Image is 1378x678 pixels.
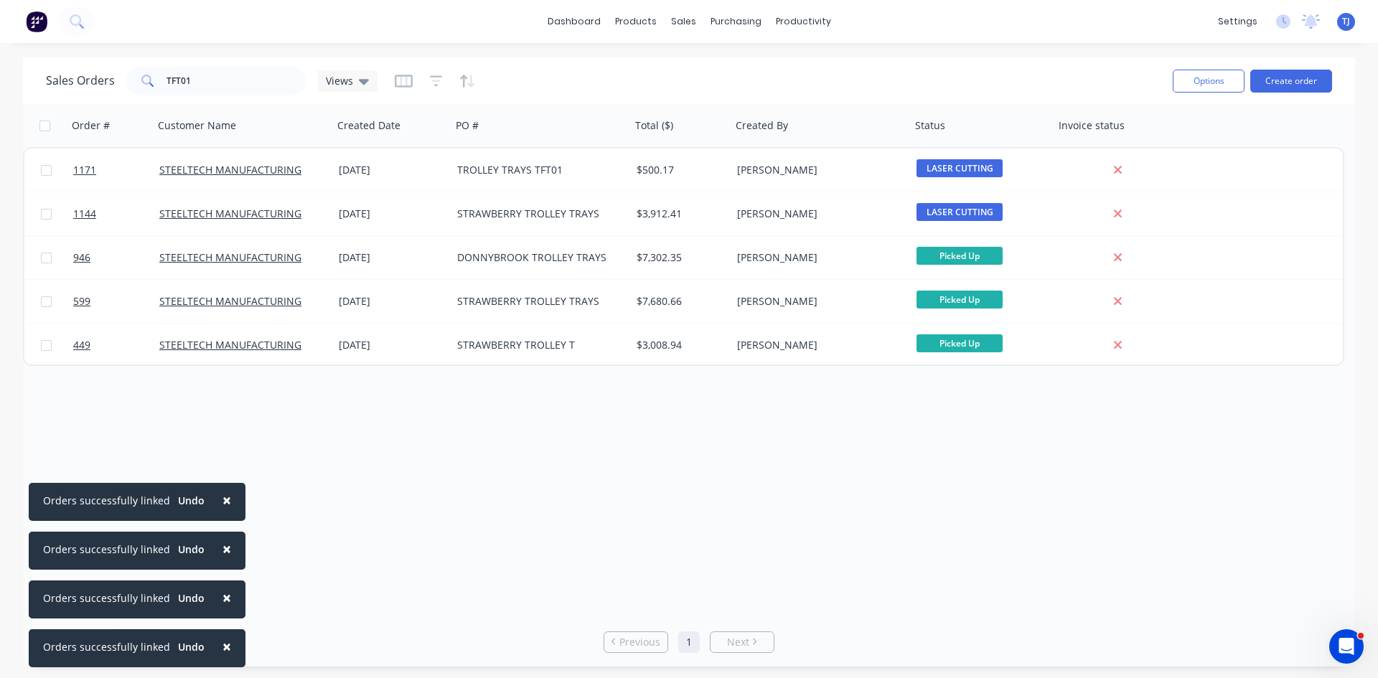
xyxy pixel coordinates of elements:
[917,247,1003,265] span: Picked Up
[664,11,703,32] div: sales
[608,11,664,32] div: products
[159,294,301,308] a: STEELTECH MANUFACTURING
[159,338,301,352] a: STEELTECH MANUFACTURING
[26,11,47,32] img: Factory
[170,539,212,560] button: Undo
[1342,15,1350,28] span: TJ
[1329,629,1364,664] iframe: Intercom live chat
[637,338,721,352] div: $3,008.94
[170,588,212,609] button: Undo
[222,490,231,510] span: ×
[598,631,780,653] ul: Pagination
[222,636,231,656] span: ×
[457,294,617,309] div: STRAWBERRY TROLLEY TRAYS
[208,483,245,517] button: Close
[540,11,608,32] a: dashboard
[339,338,446,352] div: [DATE]
[158,118,236,133] div: Customer Name
[46,74,115,88] h1: Sales Orders
[917,334,1003,352] span: Picked Up
[73,207,96,221] span: 1144
[637,294,721,309] div: $7,680.66
[737,338,896,352] div: [PERSON_NAME]
[73,324,159,367] a: 449
[159,163,301,176] a: STEELTECH MANUFACTURING
[619,635,660,649] span: Previous
[727,635,749,649] span: Next
[1211,11,1265,32] div: settings
[604,635,667,649] a: Previous page
[73,250,90,265] span: 946
[635,118,673,133] div: Total ($)
[167,67,306,95] input: Search...
[72,118,110,133] div: Order #
[43,542,170,557] div: Orders successfully linked
[737,163,896,177] div: [PERSON_NAME]
[208,532,245,566] button: Close
[736,118,788,133] div: Created By
[337,118,400,133] div: Created Date
[1173,70,1245,93] button: Options
[43,639,170,654] div: Orders successfully linked
[737,250,896,265] div: [PERSON_NAME]
[917,203,1003,221] span: LASER CUTTING
[457,250,617,265] div: DONNYBROOK TROLLEY TRAYS
[159,207,301,220] a: STEELTECH MANUFACTURING
[1250,70,1332,93] button: Create order
[637,207,721,221] div: $3,912.41
[457,163,617,177] div: TROLLEY TRAYS TFT01
[73,236,159,279] a: 946
[43,493,170,508] div: Orders successfully linked
[222,588,231,608] span: ×
[457,338,617,352] div: STRAWBERRY TROLLEY T
[73,149,159,192] a: 1171
[170,490,212,512] button: Undo
[637,250,721,265] div: $7,302.35
[326,73,353,88] span: Views
[339,207,446,221] div: [DATE]
[339,294,446,309] div: [DATE]
[73,192,159,235] a: 1144
[208,580,245,615] button: Close
[339,163,446,177] div: [DATE]
[222,539,231,559] span: ×
[43,590,170,606] div: Orders successfully linked
[456,118,479,133] div: PO #
[703,11,769,32] div: purchasing
[678,631,700,653] a: Page 1 is your current page
[915,118,945,133] div: Status
[637,163,721,177] div: $500.17
[159,250,301,264] a: STEELTECH MANUFACTURING
[711,635,774,649] a: Next page
[73,163,96,177] span: 1171
[917,291,1003,309] span: Picked Up
[208,629,245,664] button: Close
[1059,118,1125,133] div: Invoice status
[737,294,896,309] div: [PERSON_NAME]
[170,636,212,658] button: Undo
[73,338,90,352] span: 449
[73,280,159,323] a: 599
[737,207,896,221] div: [PERSON_NAME]
[339,250,446,265] div: [DATE]
[457,207,617,221] div: STRAWBERRY TROLLEY TRAYS
[769,11,838,32] div: productivity
[73,294,90,309] span: 599
[917,159,1003,177] span: LASER CUTTING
